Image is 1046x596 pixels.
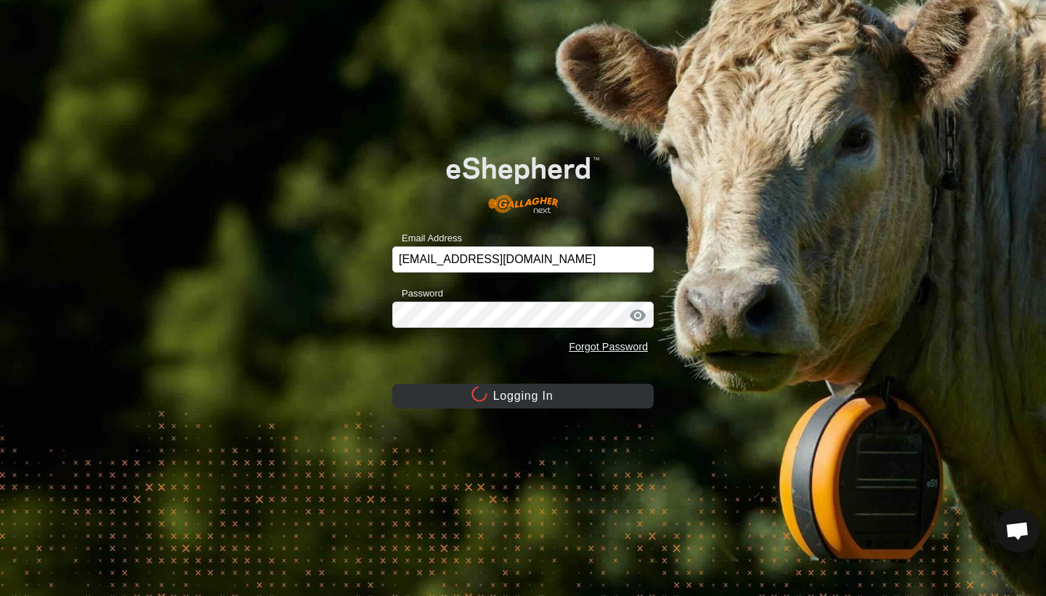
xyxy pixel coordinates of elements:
[418,135,628,225] img: E-shepherd Logo
[392,246,654,273] input: Email Address
[569,341,648,353] a: Forgot Password
[392,286,443,301] label: Password
[996,509,1039,552] div: Open chat
[392,384,654,408] button: Logging In
[392,231,462,246] label: Email Address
